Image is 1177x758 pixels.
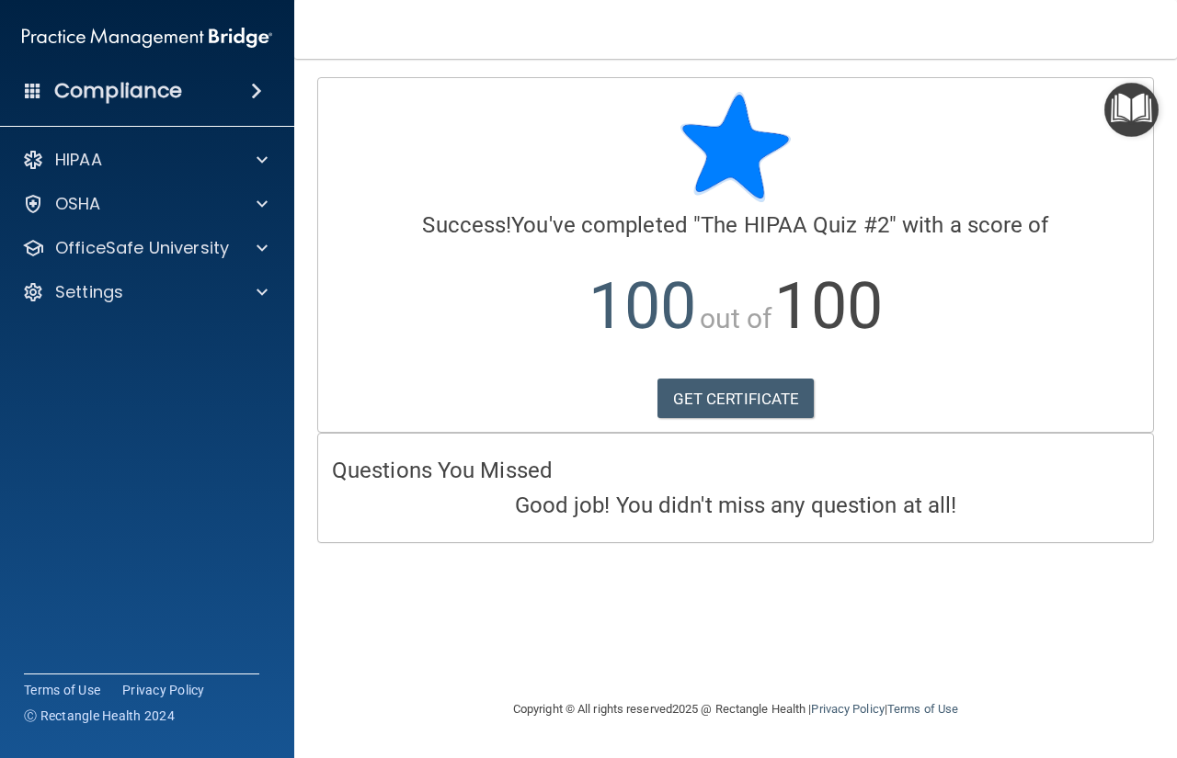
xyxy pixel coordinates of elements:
[657,379,815,419] a: GET CERTIFICATE
[55,281,123,303] p: Settings
[22,193,268,215] a: OSHA
[887,702,958,716] a: Terms of Use
[332,213,1139,237] h4: You've completed " " with a score of
[400,680,1071,739] div: Copyright © All rights reserved 2025 @ Rectangle Health | |
[1104,83,1159,137] button: Open Resource Center
[55,237,229,259] p: OfficeSafe University
[54,78,182,104] h4: Compliance
[55,193,101,215] p: OSHA
[700,302,772,334] span: out of
[701,212,889,238] span: The HIPAA Quiz #2
[332,493,1139,517] h4: Good job! You didn't miss any question at all!
[122,681,205,699] a: Privacy Policy
[22,281,268,303] a: Settings
[22,19,272,56] img: PMB logo
[22,149,268,171] a: HIPAA
[811,702,884,716] a: Privacy Policy
[55,149,102,171] p: HIPAA
[22,237,268,259] a: OfficeSafe University
[24,681,100,699] a: Terms of Use
[24,707,175,725] span: Ⓒ Rectangle Health 2024
[332,458,1139,482] h4: Questions You Missed
[680,92,791,202] img: blue-star-rounded.9d042014.png
[774,268,882,344] span: 100
[422,212,511,238] span: Success!
[588,268,696,344] span: 100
